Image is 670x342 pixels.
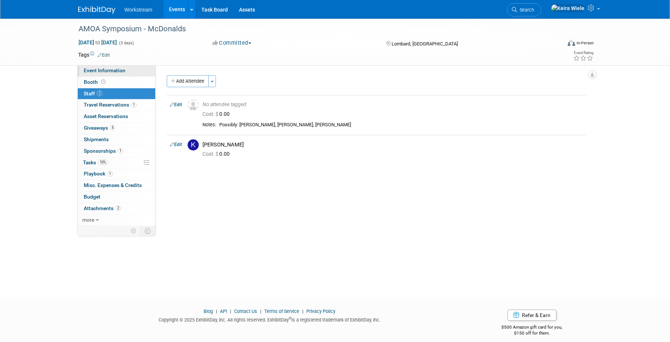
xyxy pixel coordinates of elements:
[84,113,128,119] span: Asset Reservations
[84,194,100,200] span: Budget
[98,159,108,165] span: 10%
[258,308,263,314] span: |
[78,157,155,168] a: Tasks10%
[202,151,219,157] span: Cost: $
[78,6,115,14] img: ExhibitDay
[78,180,155,191] a: Misc. Expenses & Credits
[167,75,209,87] button: Add Attendee
[76,22,550,36] div: AMOA Symposium - McDonalds
[84,67,125,73] span: Event Information
[188,139,199,151] img: K.jpg
[84,91,102,96] span: Staff
[84,171,113,177] span: Playbook
[264,308,299,314] a: Terms of Service
[83,159,108,165] span: Tasks
[300,308,305,314] span: |
[78,215,155,226] a: more
[507,3,541,16] a: Search
[78,191,155,203] a: Budget
[127,226,140,236] td: Personalize Event Tab Strip
[84,102,137,108] span: Travel Reservations
[84,205,121,211] span: Attachments
[78,134,155,145] a: Shipments
[551,4,585,12] img: Keira Wiele
[78,146,155,157] a: Sponsorships1
[118,148,123,153] span: 1
[202,101,583,108] div: No attendee tagged
[84,148,123,154] span: Sponsorships
[78,203,155,214] a: Attachments2
[472,330,592,336] div: $150 off for them.
[94,39,101,45] span: to
[78,77,155,88] a: Booth
[84,182,142,188] span: Misc. Expenses & Credits
[78,168,155,180] a: Playbook1
[219,122,583,128] div: Possibly: [PERSON_NAME], [PERSON_NAME], [PERSON_NAME]
[98,53,110,58] a: Edit
[78,39,117,46] span: [DATE] [DATE]
[110,125,115,130] span: 5
[115,205,121,211] span: 2
[568,40,575,46] img: Format-Inperson.png
[188,99,199,111] img: Unassigned-User-Icon.png
[220,308,227,314] a: API
[78,111,155,122] a: Asset Reservations
[84,125,115,131] span: Giveaways
[392,41,458,47] span: Lombard, [GEOGRAPHIC_DATA]
[78,123,155,134] a: Giveaways5
[228,308,233,314] span: |
[202,141,583,148] div: [PERSON_NAME]
[140,226,156,236] td: Toggle Event Tabs
[202,111,233,117] span: 0.00
[118,41,134,45] span: (3 days)
[306,308,335,314] a: Privacy Policy
[78,65,155,76] a: Event Information
[131,102,137,108] span: 1
[517,7,534,13] span: Search
[82,217,94,223] span: more
[84,79,107,85] span: Booth
[84,136,109,142] span: Shipments
[210,39,254,47] button: Committed
[78,88,155,99] a: Staff2
[576,40,594,46] div: In-Person
[78,51,110,58] td: Tags
[472,319,592,336] div: $500 Amazon gift card for you,
[202,111,219,117] span: Cost: $
[517,39,594,50] div: Event Format
[170,142,182,147] a: Edit
[78,99,155,111] a: Travel Reservations1
[170,102,182,107] a: Edit
[202,151,233,157] span: 0.00
[97,91,102,96] span: 2
[204,308,213,314] a: Blog
[107,171,113,177] span: 1
[214,308,219,314] span: |
[573,51,593,55] div: Event Rating
[507,310,556,321] a: Refer & Earn
[100,79,107,85] span: Booth not reserved yet
[202,122,216,128] div: Notes:
[289,316,291,320] sup: ®
[234,308,257,314] a: Contact Us
[124,7,152,13] span: Workstream
[78,315,461,323] div: Copyright © 2025 ExhibitDay, Inc. All rights reserved. ExhibitDay is a registered trademark of Ex...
